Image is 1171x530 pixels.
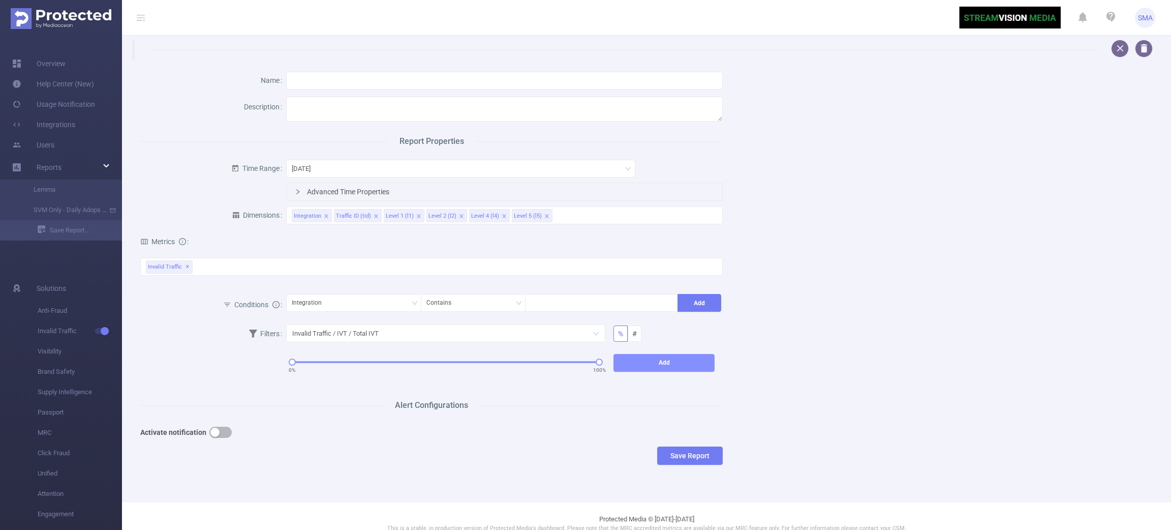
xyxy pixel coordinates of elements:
[459,214,464,220] i: icon: close
[544,214,549,220] i: icon: close
[186,261,190,273] span: ✕
[38,220,122,241] a: Save Report...
[38,341,122,362] span: Visibility
[146,260,193,274] span: Invalid Traffic
[38,484,122,504] span: Attention
[292,295,329,311] div: Integration
[12,53,66,74] a: Overview
[336,210,371,223] div: Traffic ID (tid)
[12,74,94,94] a: Help Center (New)
[387,135,476,148] span: Report Properties
[618,330,623,338] span: %
[295,189,301,195] i: icon: right
[38,443,122,463] span: Click Fraud
[374,214,379,220] i: icon: close
[37,157,61,178] a: Reports
[677,294,721,312] button: Add
[657,447,723,465] button: Save Report
[11,8,111,29] img: Protected Media
[294,210,321,223] div: Integration
[289,366,295,374] span: 0%
[38,423,122,443] span: MRC
[384,209,424,222] li: Level 1 (l1)
[12,114,75,135] a: Integrations
[232,211,280,219] span: Dimensions
[512,209,552,222] li: Level 5 (l5)
[272,301,280,308] i: icon: info-circle
[516,300,522,307] i: icon: down
[38,362,122,382] span: Brand Safety
[383,399,480,411] span: Alert Configurations
[416,214,421,220] i: icon: close
[625,166,631,173] i: icon: down
[140,428,206,436] b: Activate notification
[20,200,110,220] a: SVM Only - Daily Adops Report
[244,103,286,111] label: Description
[292,209,332,222] li: Integration
[292,160,318,177] div: Yesterday
[632,330,637,338] span: #
[234,301,280,309] span: Conditions
[386,210,414,223] div: Level 1 (l1)
[514,210,542,223] div: Level 5 (l5)
[38,463,122,484] span: Unified
[324,214,329,220] i: icon: close
[12,135,54,155] a: Users
[426,295,458,311] div: Contains
[37,163,61,171] span: Reports
[593,366,606,374] span: 100%
[471,210,499,223] div: Level 4 (l4)
[12,94,95,114] a: Usage Notification
[613,354,715,372] button: Add
[38,382,122,402] span: Supply Intelligence
[334,209,382,222] li: Traffic ID (tid)
[38,321,122,341] span: Invalid Traffic
[38,301,122,321] span: Anti-Fraud
[179,238,186,245] i: icon: info-circle
[287,183,723,200] div: icon: rightAdvanced Time Properties
[426,209,467,222] li: Level 2 (l2)
[231,164,280,172] span: Time Range
[428,210,456,223] div: Level 2 (l2)
[502,214,507,220] i: icon: close
[249,330,280,338] span: Filters
[469,209,510,222] li: Level 4 (l4)
[412,300,418,307] i: icon: down
[1138,8,1153,28] span: SMA
[20,180,110,200] a: Lemma
[261,76,286,84] label: Name
[37,278,66,299] span: Solutions
[38,504,122,524] span: Engagement
[38,402,122,423] span: Passport
[140,238,175,246] span: Metrics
